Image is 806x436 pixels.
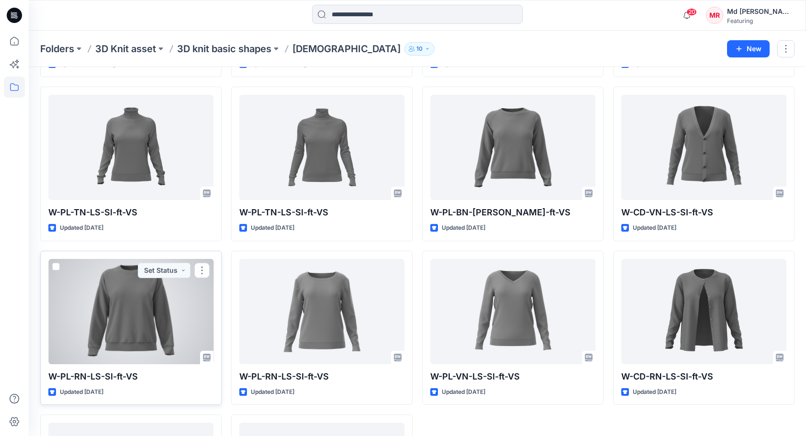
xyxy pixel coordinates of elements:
p: Updated [DATE] [442,223,485,233]
p: Updated [DATE] [633,387,676,397]
div: MR [706,7,723,24]
p: 10 [416,44,423,54]
a: W-PL-TN-LS-SI-ft-VS [239,95,404,200]
button: 10 [404,42,435,56]
p: W-PL-VN-LS-SI-ft-VS [430,370,595,383]
p: Updated [DATE] [60,223,103,233]
span: 20 [686,8,697,16]
p: W-PL-RN-LS-SI-ft-VS [48,370,213,383]
p: W-CD-RN-LS-SI-ft-VS [621,370,786,383]
a: W-CD-VN-LS-SI-ft-VS [621,95,786,200]
a: W-PL-VN-LS-SI-ft-VS [430,259,595,364]
a: W-PL-BN-LS-RG-ft-VS [430,95,595,200]
p: Updated [DATE] [442,387,485,397]
p: Updated [DATE] [60,387,103,397]
p: Updated [DATE] [633,223,676,233]
p: W-PL-TN-LS-SI-ft-VS [239,206,404,219]
a: W-PL-RN-LS-SI-ft-VS [48,259,213,364]
a: 3D Knit asset [95,42,156,56]
a: W-PL-TN-LS-SI-ft-VS [48,95,213,200]
p: W-PL-BN-[PERSON_NAME]-ft-VS [430,206,595,219]
a: Folders [40,42,74,56]
p: Updated [DATE] [251,387,294,397]
a: W-PL-RN-LS-SI-ft-VS [239,259,404,364]
div: Md [PERSON_NAME][DEMOGRAPHIC_DATA] [727,6,794,17]
p: W-PL-RN-LS-SI-ft-VS [239,370,404,383]
p: W-CD-VN-LS-SI-ft-VS [621,206,786,219]
a: W-CD-RN-LS-SI-ft-VS [621,259,786,364]
p: Updated [DATE] [251,223,294,233]
a: 3D knit basic shapes [177,42,271,56]
div: Featuring [727,17,794,24]
button: New [727,40,770,57]
p: [DEMOGRAPHIC_DATA] [292,42,401,56]
p: W-PL-TN-LS-SI-ft-VS [48,206,213,219]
